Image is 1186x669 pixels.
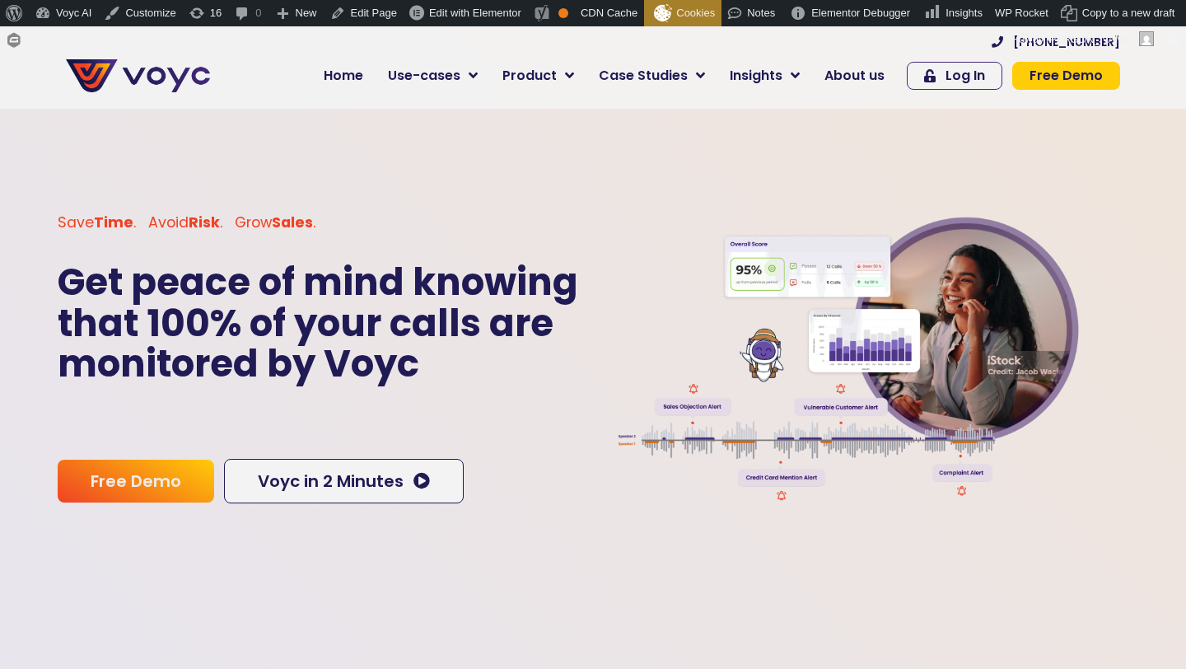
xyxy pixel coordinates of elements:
[812,59,897,92] a: About us
[376,59,490,92] a: Use-cases
[66,59,210,92] img: voyc-full-logo
[824,66,885,86] span: About us
[429,7,521,19] span: Edit with Elementor
[189,213,220,232] b: Risk
[907,62,1002,90] a: Log In
[1046,33,1134,45] span: [PERSON_NAME]
[558,8,568,18] div: OK
[324,66,363,86] span: Home
[311,59,376,92] a: Home
[91,473,181,489] span: Free Demo
[598,203,1108,512] img: Frame 7
[1012,62,1120,90] a: Free Demo
[717,59,812,92] a: Insights
[586,59,717,92] a: Case Studies
[258,473,404,489] span: Voyc in 2 Minutes
[730,66,782,86] span: Insights
[490,59,586,92] a: Product
[992,36,1120,48] a: [PHONE_NUMBER]
[599,66,688,86] span: Case Studies
[27,26,58,53] span: Forms
[58,460,214,503] a: Free Demo
[58,262,588,385] p: Get peace of mind knowing that 100% of your calls are monitored by Voyc
[502,66,557,86] span: Product
[224,459,464,503] a: Voyc in 2 Minutes
[94,213,133,232] b: Time
[946,69,985,82] span: Log In
[58,212,577,233] p: Save . Avoid . Grow .
[388,66,460,86] span: Use-cases
[1006,26,1160,53] a: Howdy,
[1030,69,1103,82] span: Free Demo
[272,213,313,232] b: Sales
